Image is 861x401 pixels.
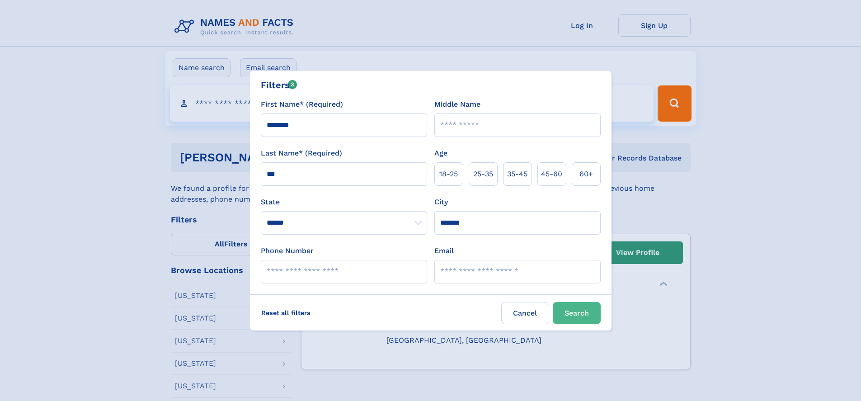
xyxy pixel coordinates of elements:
label: Reset all filters [255,302,316,324]
label: Email [434,245,454,256]
button: Search [553,302,601,324]
div: Filters [261,78,297,92]
span: 60+ [579,169,593,179]
span: 18‑25 [439,169,458,179]
label: City [434,197,448,208]
label: First Name* (Required) [261,99,343,110]
label: State [261,197,427,208]
label: Cancel [501,302,549,324]
label: Last Name* (Required) [261,148,342,159]
span: 35‑45 [507,169,527,179]
label: Phone Number [261,245,314,256]
span: 25‑35 [473,169,493,179]
label: Age [434,148,447,159]
label: Middle Name [434,99,480,110]
span: 45‑60 [541,169,562,179]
